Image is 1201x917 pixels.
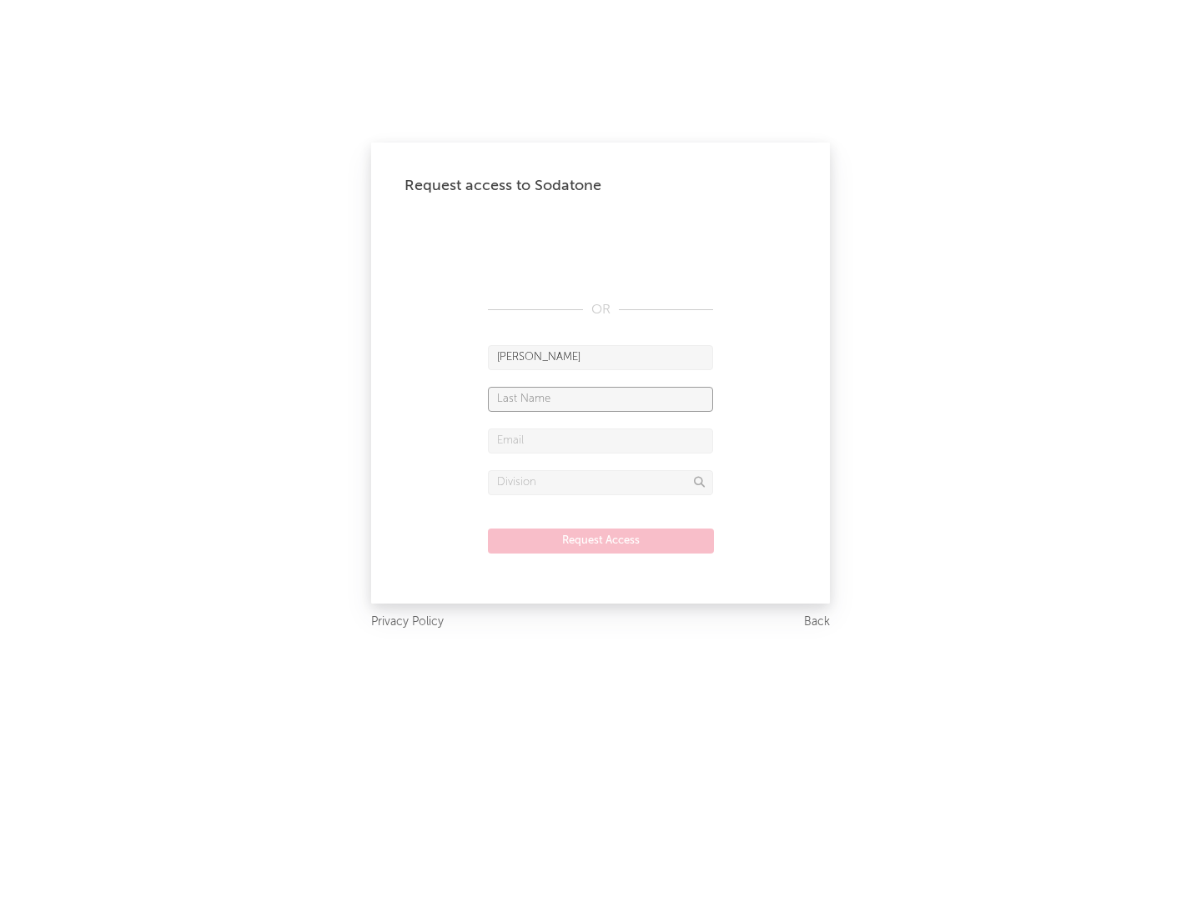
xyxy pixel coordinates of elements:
div: OR [488,300,713,320]
input: First Name [488,345,713,370]
button: Request Access [488,529,714,554]
a: Back [804,612,830,633]
a: Privacy Policy [371,612,444,633]
input: Division [488,470,713,495]
div: Request access to Sodatone [405,176,796,196]
input: Email [488,428,713,453]
input: Last Name [488,387,713,412]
